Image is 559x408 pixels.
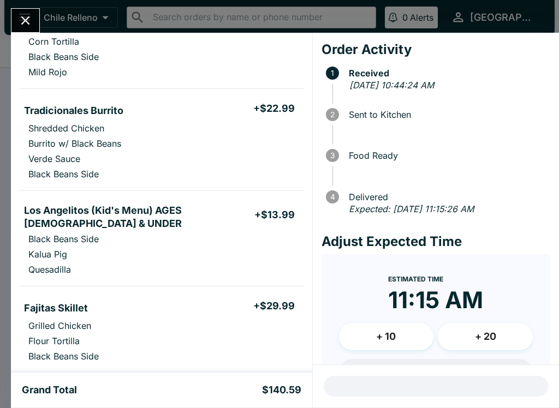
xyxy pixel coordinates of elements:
p: Black Beans Side [28,169,99,179]
button: Close [11,9,39,32]
h4: Order Activity [322,41,550,58]
p: Burrito w/ Black Beans [28,138,121,149]
p: Black Beans Side [28,233,99,244]
text: 3 [330,151,335,160]
p: Shredded Chicken [28,123,104,134]
span: Received [343,68,550,78]
button: + 20 [438,323,533,350]
h5: + $22.99 [253,102,295,115]
span: Food Ready [343,151,550,160]
text: 4 [330,193,335,201]
span: Sent to Kitchen [343,110,550,119]
span: Estimated Time [388,275,443,283]
span: Delivered [343,192,550,202]
p: Grilled Chicken [28,320,91,331]
p: Black Beans Side [28,51,99,62]
h5: Tradicionales Burrito [24,104,123,117]
h5: + $13.99 [254,208,295,221]
h5: $140.59 [262,383,301,397]
p: Quesadilla [28,264,71,275]
p: Corn Tortilla [28,36,79,47]
h5: Grand Total [22,383,77,397]
p: Flour Tortilla [28,335,80,346]
p: Verde Sauce [28,153,80,164]
h5: Fajitas Skillet [24,302,88,315]
text: 1 [331,69,334,77]
button: + 10 [339,323,434,350]
p: Mild Rojo [28,67,67,77]
em: [DATE] 10:44:24 AM [349,80,434,91]
h4: Adjust Expected Time [322,233,550,250]
text: 2 [330,110,335,119]
h5: Los Angelitos (Kid's Menu) AGES [DEMOGRAPHIC_DATA] & UNDER [24,204,254,230]
p: Kalua Pig [28,249,67,260]
p: Black Beans Side [28,351,99,362]
time: 11:15 AM [388,286,483,314]
em: Expected: [DATE] 11:15:26 AM [349,203,474,214]
h5: + $29.99 [253,299,295,313]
